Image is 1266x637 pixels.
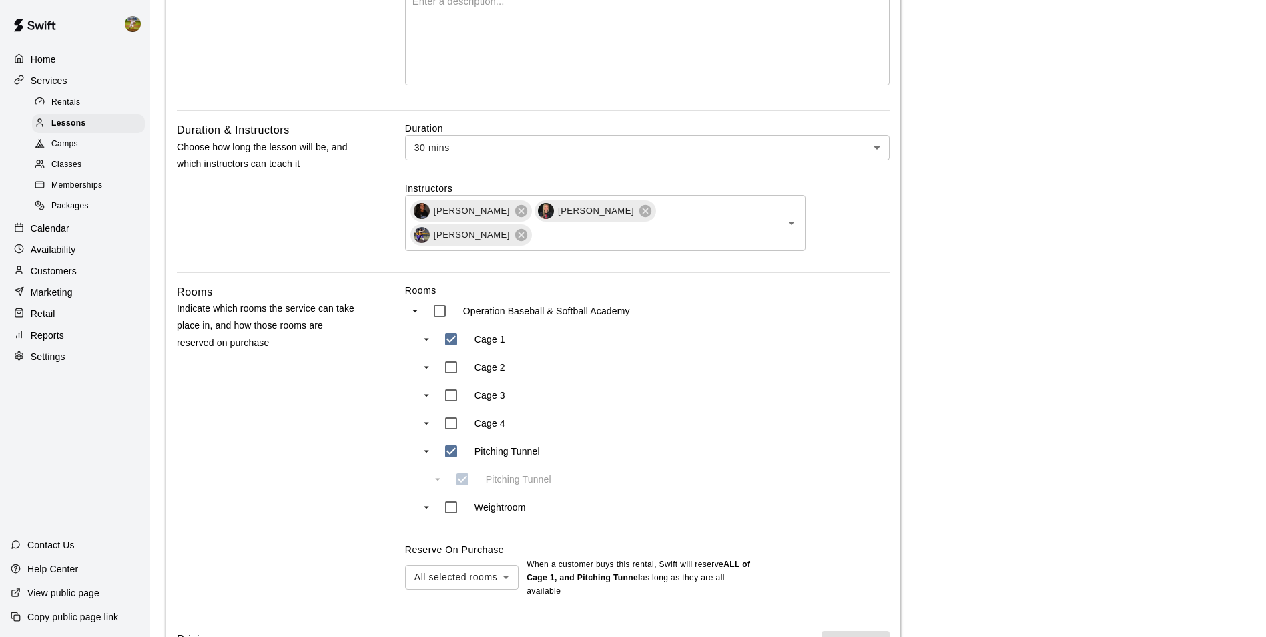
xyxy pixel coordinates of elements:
[405,122,890,135] label: Duration
[31,350,65,363] p: Settings
[535,200,656,222] div: Christine Kulick[PERSON_NAME]
[414,227,430,243] img: Chirstina Moncivais
[32,113,150,134] a: Lessons
[527,558,760,598] p: When a customer buys this rental , Swift will reserve as long as they are all available
[463,304,630,318] p: Operation Baseball & Softball Academy
[177,284,213,301] h6: Rooms
[11,240,139,260] a: Availability
[27,538,75,552] p: Contact Us
[177,139,362,172] p: Choose how long the lesson will be, and which instructors can teach it
[32,176,145,195] div: Memberships
[11,71,139,91] a: Services
[31,74,67,87] p: Services
[31,264,77,278] p: Customers
[31,243,76,256] p: Availability
[122,11,150,37] div: Jhonny Montoya
[550,204,642,218] span: [PERSON_NAME]
[11,282,139,302] a: Marketing
[414,203,430,219] img: Kylie Hernandez
[32,93,145,112] div: Rentals
[474,361,505,374] p: Cage 2
[32,196,150,217] a: Packages
[31,53,56,66] p: Home
[51,200,89,213] span: Packages
[405,297,672,521] ul: swift facility view
[31,307,55,321] p: Retail
[527,560,750,582] b: ALL of Cage 1, and Pitching Tunnel
[11,304,139,324] a: Retail
[32,155,150,176] a: Classes
[51,117,86,130] span: Lessons
[426,204,518,218] span: [PERSON_NAME]
[474,445,540,458] p: Pitching Tunnel
[31,286,73,299] p: Marketing
[27,610,118,624] p: Copy public page link
[32,197,145,216] div: Packages
[410,224,532,246] div: Chirstina Moncivais[PERSON_NAME]
[177,300,362,351] p: Indicate which rooms the service can take place in, and how those rooms are reserved on purchase
[32,176,150,196] a: Memberships
[11,261,139,281] a: Customers
[11,49,139,69] a: Home
[27,562,78,576] p: Help Center
[538,203,554,219] img: Christine Kulick
[51,158,81,172] span: Classes
[474,333,505,346] p: Cage 1
[405,544,504,555] label: Reserve On Purchase
[27,586,99,600] p: View public page
[51,179,102,192] span: Memberships
[31,222,69,235] p: Calendar
[426,228,518,242] span: [PERSON_NAME]
[405,284,890,297] label: Rooms
[32,156,145,174] div: Classes
[32,92,150,113] a: Rentals
[32,114,145,133] div: Lessons
[11,347,139,367] a: Settings
[474,417,505,430] p: Cage 4
[486,473,551,486] p: Pitching Tunnel
[51,138,78,151] span: Camps
[11,325,139,345] a: Reports
[177,122,290,139] h6: Duration & Instructors
[474,389,505,402] p: Cage 3
[405,565,519,590] div: All selected rooms
[11,218,139,238] a: Calendar
[405,182,890,195] label: Instructors
[405,135,890,160] div: 30 mins
[32,134,150,155] a: Camps
[474,501,526,514] p: Weightroom
[51,96,81,110] span: Rentals
[410,200,532,222] div: Kylie Hernandez[PERSON_NAME]
[125,16,141,32] img: Jhonny Montoya
[32,135,145,154] div: Camps
[782,214,801,232] button: Open
[31,329,64,342] p: Reports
